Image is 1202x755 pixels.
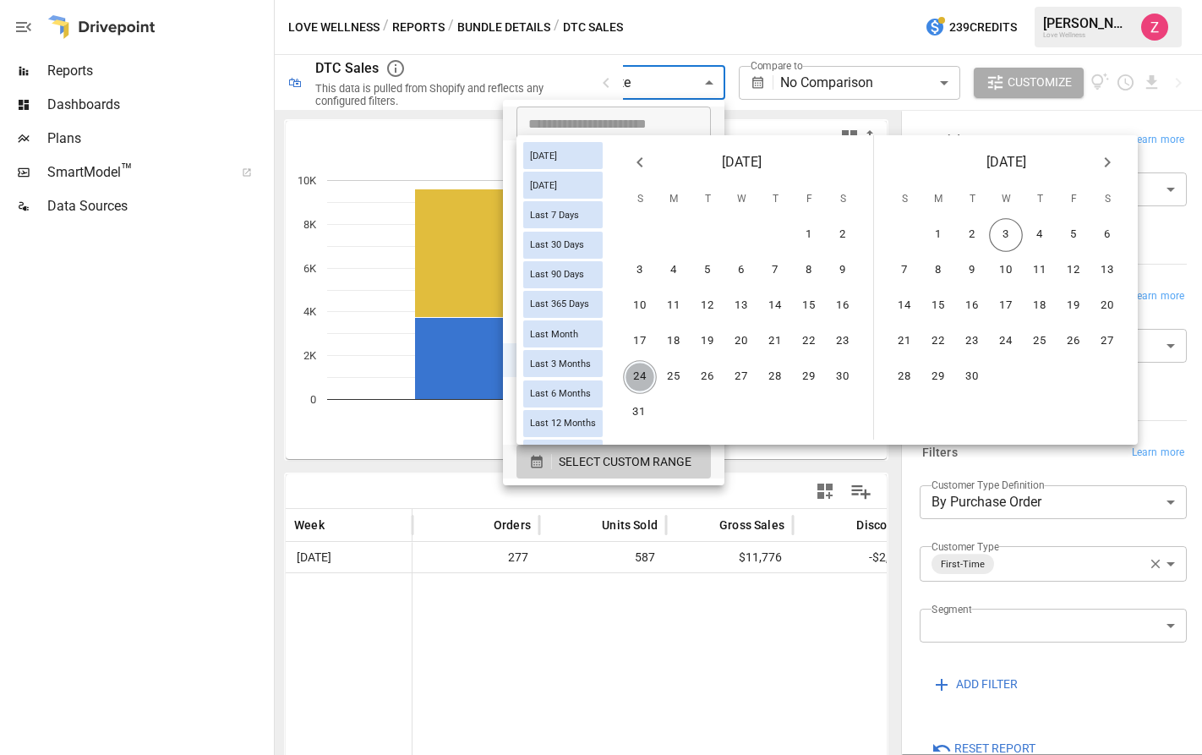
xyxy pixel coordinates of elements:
span: Last 12 Months [523,418,603,429]
span: Last 30 Days [523,239,591,250]
button: 20 [724,325,758,358]
span: SELECT CUSTOM RANGE [559,451,691,473]
button: 14 [758,289,792,323]
li: This Quarter [503,377,724,411]
button: 3 [989,218,1023,252]
span: Last Month [523,329,585,340]
li: Last 6 Months [503,276,724,309]
span: Monday [923,183,953,216]
span: Friday [1058,183,1089,216]
div: Last Year [523,440,603,467]
button: 12 [691,289,724,323]
button: 27 [724,360,758,394]
span: [DATE] [523,180,564,191]
span: Tuesday [957,183,987,216]
button: 29 [921,360,955,394]
div: Last 365 Days [523,291,603,318]
button: 30 [826,360,860,394]
div: Last Month [523,320,603,347]
div: [DATE] [523,172,603,199]
span: Sunday [889,183,920,216]
span: Wednesday [991,183,1021,216]
span: [DATE] [722,150,762,174]
div: Last 90 Days [523,261,603,288]
button: 2 [955,218,989,252]
span: Monday [658,183,689,216]
span: Thursday [760,183,790,216]
button: 21 [758,325,792,358]
button: 12 [1057,254,1090,287]
button: 19 [1057,289,1090,323]
button: 7 [758,254,792,287]
button: 28 [758,360,792,394]
button: 18 [1023,289,1057,323]
button: 22 [921,325,955,358]
button: 26 [691,360,724,394]
button: 10 [989,254,1023,287]
span: Saturday [828,183,858,216]
span: Saturday [1092,183,1123,216]
button: 4 [657,254,691,287]
button: 5 [1057,218,1090,252]
button: 28 [888,360,921,394]
li: Last 3 Months [503,242,724,276]
button: Previous month [623,145,657,179]
button: 27 [1090,325,1124,358]
button: 24 [623,360,657,394]
span: Wednesday [726,183,757,216]
span: Last 7 Days [523,210,586,221]
button: Next month [1090,145,1124,179]
button: 10 [623,289,657,323]
span: [DATE] [523,150,564,161]
button: 19 [691,325,724,358]
span: Friday [794,183,824,216]
li: Month to Date [503,343,724,377]
span: Sunday [625,183,655,216]
button: 18 [657,325,691,358]
div: Last 3 Months [523,350,603,377]
span: Last 3 Months [523,358,598,369]
div: Last 12 Months [523,410,603,437]
button: 6 [1090,218,1124,252]
li: Last Quarter [503,411,724,445]
button: 29 [792,360,826,394]
button: 15 [792,289,826,323]
div: [DATE] [523,142,603,169]
button: 31 [622,396,656,429]
button: 24 [989,325,1023,358]
button: 20 [1090,289,1124,323]
div: Last 7 Days [523,201,603,228]
button: 22 [792,325,826,358]
button: 25 [657,360,691,394]
button: 9 [826,254,860,287]
span: [DATE] [986,150,1026,174]
button: 4 [1023,218,1057,252]
button: 13 [1090,254,1124,287]
li: Last 12 Months [503,309,724,343]
button: 25 [1023,325,1057,358]
button: 3 [623,254,657,287]
button: 15 [921,289,955,323]
button: 11 [1023,254,1057,287]
button: 2 [826,218,860,252]
button: 6 [724,254,758,287]
button: 13 [724,289,758,323]
button: 8 [792,254,826,287]
button: 7 [888,254,921,287]
button: 8 [921,254,955,287]
button: 23 [955,325,989,358]
span: Thursday [1024,183,1055,216]
li: [DATE] [503,140,724,174]
button: 9 [955,254,989,287]
div: Last 30 Days [523,232,603,259]
button: 14 [888,289,921,323]
span: Last 90 Days [523,269,591,280]
span: Last 365 Days [523,298,596,309]
button: 1 [792,218,826,252]
div: Last 6 Months [523,380,603,408]
button: 23 [826,325,860,358]
button: 11 [657,289,691,323]
button: 26 [1057,325,1090,358]
span: Last 6 Months [523,388,598,399]
button: 16 [826,289,860,323]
